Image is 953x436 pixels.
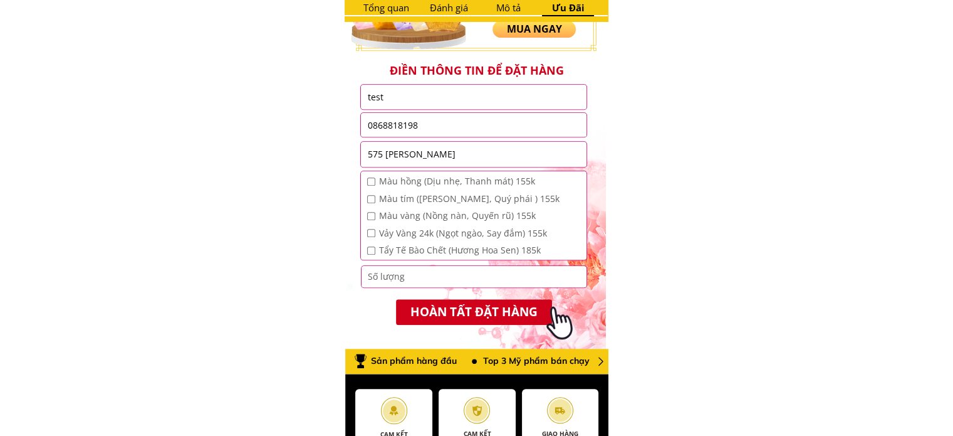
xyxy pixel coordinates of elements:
p: HOÀN TẤT ĐẶT HÀNG [396,299,552,325]
span: Màu vàng (Nồng nàn, Quyến rũ) 155k [378,209,559,223]
span: Vảy Vàng 24k (Ngọt ngào, Say đắm) 155k [378,226,559,240]
div: Sản phẩm hàng đầu [371,354,460,368]
div: Top 3 Mỹ phẩm bán chạy [483,354,601,368]
span: Màu tím ([PERSON_NAME], Quý phái ) 155k [378,192,559,206]
span: Màu hồng (Dịu nhẹ, Thanh mát) 155k [378,174,559,188]
input: Số điện thoại [364,113,583,137]
p: Mua ngay [492,21,576,38]
span: Tẩy Tế Bào Chết (Hương Hoa Sen) 185k [378,243,559,257]
h3: Điền thông tin để đặt hàng [352,63,601,78]
input: Số lượng [365,266,584,287]
input: Họ và Tên [364,85,583,109]
input: Địa chỉ cũ chưa sáp nhập [364,142,583,167]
